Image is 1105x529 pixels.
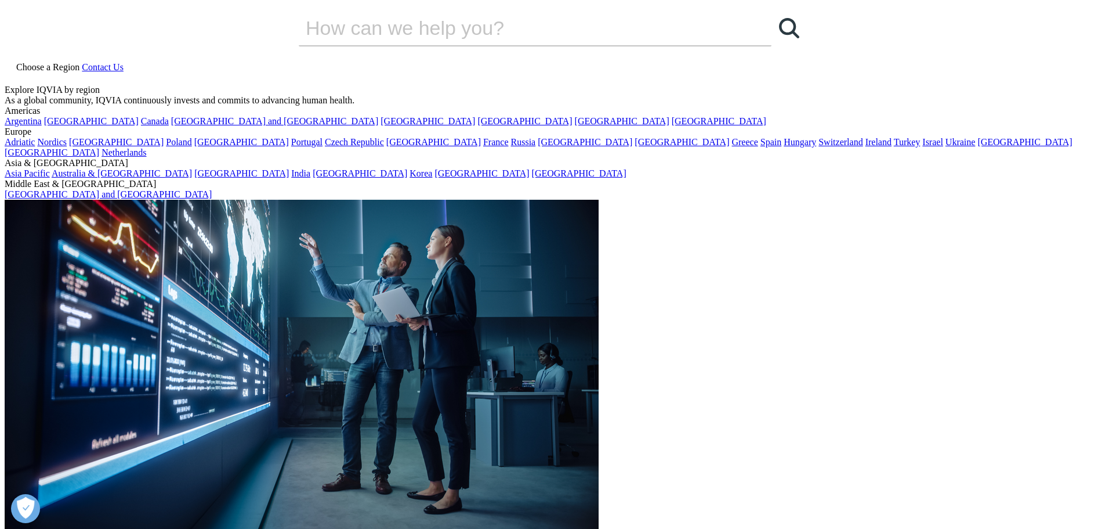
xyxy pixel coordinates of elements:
a: [GEOGRAPHIC_DATA] [313,168,407,178]
a: [GEOGRAPHIC_DATA] [538,137,632,147]
a: [GEOGRAPHIC_DATA] [434,168,529,178]
a: Poland [166,137,191,147]
a: [GEOGRAPHIC_DATA] [575,116,669,126]
a: Adriatic [5,137,35,147]
a: Czech Republic [325,137,384,147]
a: Ireland [865,137,892,147]
a: Portugal [291,137,323,147]
a: Switzerland [818,137,863,147]
div: Asia & [GEOGRAPHIC_DATA] [5,158,1100,168]
a: [GEOGRAPHIC_DATA] [672,116,766,126]
a: [GEOGRAPHIC_DATA] [532,168,626,178]
div: Explore IQVIA by region [5,85,1100,95]
a: Nordics [37,137,67,147]
a: Turkey [894,137,921,147]
svg: Search [779,18,799,38]
span: Choose a Region [16,62,79,72]
div: Middle East & [GEOGRAPHIC_DATA] [5,179,1100,189]
button: Abrir preferencias [11,494,40,523]
a: [GEOGRAPHIC_DATA] [194,137,289,147]
a: Asia Pacific [5,168,50,178]
a: [GEOGRAPHIC_DATA] [194,168,289,178]
a: [GEOGRAPHIC_DATA] [386,137,481,147]
a: [GEOGRAPHIC_DATA] [977,137,1072,147]
a: [GEOGRAPHIC_DATA] [44,116,139,126]
div: As a global community, IQVIA continuously invests and commits to advancing human health. [5,95,1100,106]
a: [GEOGRAPHIC_DATA] [477,116,572,126]
a: Ukraine [945,137,976,147]
a: Hungary [784,137,816,147]
a: [GEOGRAPHIC_DATA] and [GEOGRAPHIC_DATA] [5,189,212,199]
input: Search [299,10,738,45]
a: Australia & [GEOGRAPHIC_DATA] [52,168,192,178]
div: Europe [5,127,1100,137]
a: Russia [511,137,536,147]
a: Israel [922,137,943,147]
a: France [483,137,509,147]
a: Contact Us [82,62,124,72]
a: Argentina [5,116,42,126]
div: Americas [5,106,1100,116]
a: Spain [760,137,781,147]
a: India [291,168,310,178]
a: Netherlands [102,147,146,157]
a: [GEOGRAPHIC_DATA] [5,147,99,157]
a: Search [771,10,806,45]
a: [GEOGRAPHIC_DATA] and [GEOGRAPHIC_DATA] [171,116,378,126]
a: [GEOGRAPHIC_DATA] [635,137,729,147]
a: Korea [410,168,432,178]
a: [GEOGRAPHIC_DATA] [381,116,475,126]
a: [GEOGRAPHIC_DATA] [69,137,164,147]
a: Canada [141,116,169,126]
a: Greece [731,137,758,147]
